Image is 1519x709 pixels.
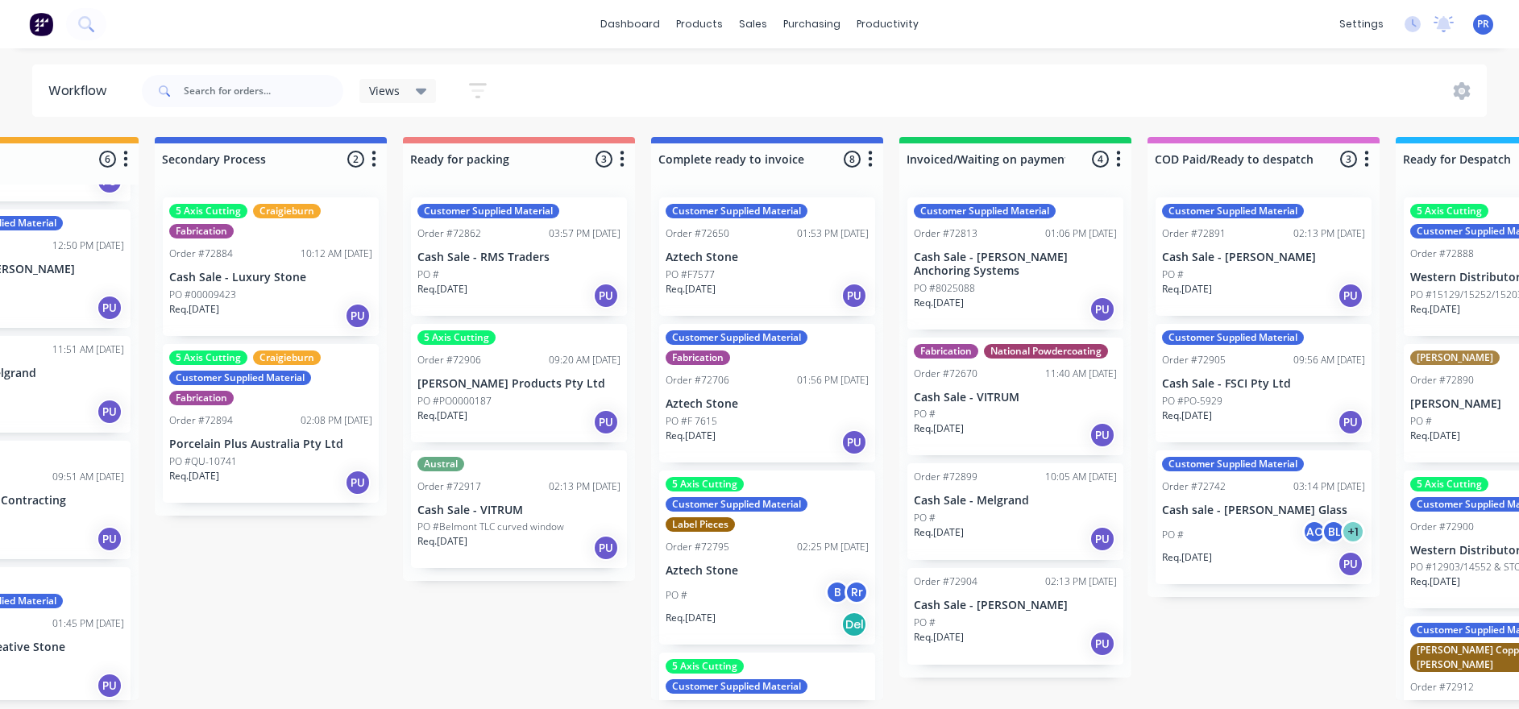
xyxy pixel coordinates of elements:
[1156,450,1372,585] div: Customer Supplied MaterialOrder #7274203:14 PM [DATE]Cash sale - [PERSON_NAME] GlassPO #ACBL+1Req...
[797,226,869,241] div: 01:53 PM [DATE]
[914,391,1117,404] p: Cash Sale - VITRUM
[666,282,716,296] p: Req. [DATE]
[52,616,124,631] div: 01:45 PM [DATE]
[666,497,807,512] div: Customer Supplied Material
[169,469,219,483] p: Req. [DATE]
[417,204,559,218] div: Customer Supplied Material
[97,295,122,321] div: PU
[1089,526,1115,552] div: PU
[666,397,869,411] p: Aztech Stone
[666,517,735,532] div: Label Pieces
[52,342,124,357] div: 11:51 AM [DATE]
[666,659,744,674] div: 5 Axis Cutting
[1331,12,1392,36] div: settings
[666,226,729,241] div: Order #72650
[169,271,372,284] p: Cash Sale - Luxury Stone
[666,373,729,388] div: Order #72706
[775,12,849,36] div: purchasing
[97,673,122,699] div: PU
[666,204,807,218] div: Customer Supplied Material
[914,226,977,241] div: Order #72813
[169,350,247,365] div: 5 Axis Cutting
[417,377,620,391] p: [PERSON_NAME] Products Pty Ltd
[1162,251,1365,264] p: Cash Sale - [PERSON_NAME]
[666,564,869,578] p: Aztech Stone
[169,371,311,385] div: Customer Supplied Material
[659,197,875,316] div: Customer Supplied MaterialOrder #7265001:53 PM [DATE]Aztech StonePO #F7577Req.[DATE]PU
[666,679,807,694] div: Customer Supplied Material
[1302,520,1326,544] div: AC
[1089,422,1115,448] div: PU
[914,204,1056,218] div: Customer Supplied Material
[549,479,620,494] div: 02:13 PM [DATE]
[1162,226,1226,241] div: Order #72891
[1162,267,1184,282] p: PO #
[301,247,372,261] div: 10:12 AM [DATE]
[914,344,978,359] div: Fabrication
[1410,373,1474,388] div: Order #72890
[253,204,321,218] div: Craigieburn
[666,477,744,491] div: 5 Axis Cutting
[163,197,379,336] div: 5 Axis CuttingCraigieburnFabricationOrder #7288410:12 AM [DATE]Cash Sale - Luxury StonePO #000094...
[914,281,975,296] p: PO #8025088
[914,421,964,436] p: Req. [DATE]
[417,251,620,264] p: Cash Sale - RMS Traders
[1162,353,1226,367] div: Order #72905
[666,588,687,603] p: PO #
[666,251,869,264] p: Aztech Stone
[169,247,233,261] div: Order #72884
[914,630,964,645] p: Req. [DATE]
[97,399,122,425] div: PU
[97,526,122,552] div: PU
[914,525,964,540] p: Req. [DATE]
[666,350,730,365] div: Fabrication
[907,197,1123,330] div: Customer Supplied MaterialOrder #7281301:06 PM [DATE]Cash Sale - [PERSON_NAME] Anchoring SystemsP...
[841,612,867,637] div: Del
[984,344,1108,359] div: National Powdercoating
[1410,520,1474,534] div: Order #72900
[549,226,620,241] div: 03:57 PM [DATE]
[666,429,716,443] p: Req. [DATE]
[1162,394,1222,408] p: PO #PO-5929
[914,511,936,525] p: PO #
[549,353,620,367] div: 09:20 AM [DATE]
[1045,574,1117,589] div: 02:13 PM [DATE]
[1162,330,1304,345] div: Customer Supplied Material
[1162,377,1365,391] p: Cash Sale - FSCI Pty Ltd
[666,540,729,554] div: Order #72795
[914,251,1117,278] p: Cash Sale - [PERSON_NAME] Anchoring Systems
[417,520,564,534] p: PO #Belmont TLC curved window
[797,373,869,388] div: 01:56 PM [DATE]
[417,267,439,282] p: PO #
[841,429,867,455] div: PU
[411,450,627,569] div: AustralOrder #7291702:13 PM [DATE]Cash Sale - VITRUMPO #Belmont TLC curved windowReq.[DATE]PU
[1293,226,1365,241] div: 02:13 PM [DATE]
[1162,282,1212,296] p: Req. [DATE]
[593,283,619,309] div: PU
[1162,528,1184,542] p: PO #
[1089,631,1115,657] div: PU
[731,12,775,36] div: sales
[417,504,620,517] p: Cash Sale - VITRUM
[417,534,467,549] p: Req. [DATE]
[417,479,481,494] div: Order #72917
[1410,477,1488,491] div: 5 Axis Cutting
[914,616,936,630] p: PO #
[1162,479,1226,494] div: Order #72742
[1338,409,1363,435] div: PU
[666,611,716,625] p: Req. [DATE]
[914,494,1117,508] p: Cash Sale - Melgrand
[369,82,400,99] span: Views
[1410,302,1460,317] p: Req. [DATE]
[914,470,977,484] div: Order #72899
[666,414,717,429] p: PO #F 7615
[417,282,467,296] p: Req. [DATE]
[1156,324,1372,442] div: Customer Supplied MaterialOrder #7290509:56 AM [DATE]Cash Sale - FSCI Pty LtdPO #PO-5929Req.[DATE]PU
[1089,296,1115,322] div: PU
[417,394,492,408] p: PO #PO0000187
[52,238,124,253] div: 12:50 PM [DATE]
[914,296,964,310] p: Req. [DATE]
[169,391,234,405] div: Fabrication
[659,324,875,462] div: Customer Supplied MaterialFabricationOrder #7270601:56 PM [DATE]Aztech StonePO #F 7615Req.[DATE]PU
[1477,17,1489,31] span: PR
